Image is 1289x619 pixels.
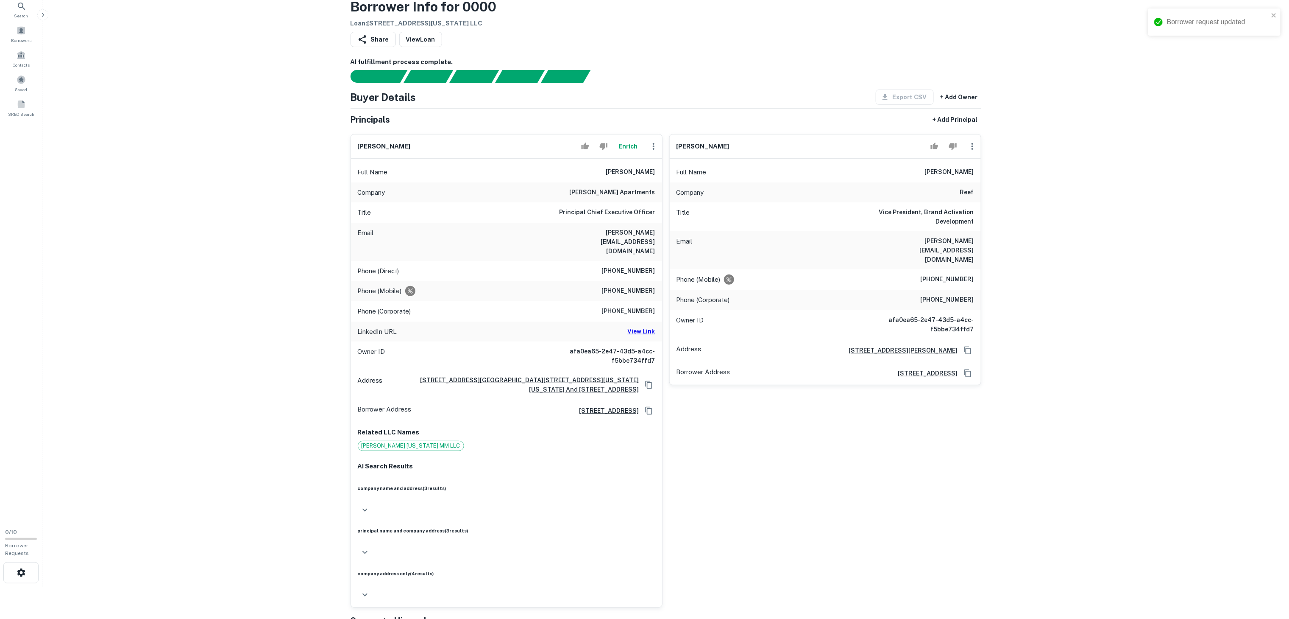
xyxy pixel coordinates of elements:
[677,142,729,151] h6: [PERSON_NAME]
[925,167,974,177] h6: [PERSON_NAME]
[358,570,655,577] h6: company address only ( 4 results)
[358,327,397,337] p: LinkedIn URL
[358,228,374,256] p: Email
[891,369,958,378] a: [STREET_ADDRESS]
[842,346,958,355] a: [STREET_ADDRESS][PERSON_NAME]
[643,378,655,391] button: Copy Address
[351,90,416,105] h4: Buyer Details
[358,142,411,151] h6: [PERSON_NAME]
[3,47,40,70] a: Contacts
[5,543,29,556] span: Borrower Requests
[677,367,730,380] p: Borrower Address
[351,113,390,126] h5: Principals
[578,138,593,155] button: Accept
[14,12,28,19] span: Search
[560,207,655,218] h6: Principal Chief Executive Officer
[358,442,464,450] span: [PERSON_NAME] [US_STATE] MM LLC
[615,138,642,155] button: Enrich
[405,286,415,296] div: Requests to not be contacted at this number
[358,404,412,417] p: Borrower Address
[340,70,404,83] div: Sending borrower request to AI...
[961,367,974,380] button: Copy Address
[495,70,545,83] div: Principals found, AI now looking for contact information...
[921,274,974,285] h6: [PHONE_NUMBER]
[960,188,974,198] h6: reef
[358,427,655,437] p: Related LLC Names
[358,461,655,471] p: AI Search Results
[1247,551,1289,592] iframe: Chat Widget
[13,62,30,68] span: Contacts
[8,111,34,118] span: SREO Search
[3,72,40,95] a: Saved
[606,167,655,177] h6: [PERSON_NAME]
[404,70,453,83] div: Your request is received and processing...
[677,188,704,198] p: Company
[449,70,499,83] div: Documents found, AI parsing details...
[872,207,974,226] h6: Vice President, Brand Activation Development
[724,274,734,285] div: Requests to not be contacted at this number
[358,306,411,317] p: Phone (Corporate)
[596,138,611,155] button: Reject
[5,529,17,535] span: 0 / 10
[358,527,655,534] h6: principal name and company address ( 3 results)
[872,236,974,264] h6: [PERSON_NAME][EMAIL_ADDRESS][DOMAIN_NAME]
[602,286,655,296] h6: [PHONE_NUMBER]
[927,138,942,155] button: Accept
[677,207,690,226] p: Title
[11,37,31,44] span: Borrowers
[628,327,655,336] h6: View Link
[358,266,399,276] p: Phone (Direct)
[628,327,655,337] a: View Link
[351,32,396,47] button: Share
[386,375,639,394] a: [STREET_ADDRESS][GEOGRAPHIC_DATA][STREET_ADDRESS][US_STATE][US_STATE] And [STREET_ADDRESS]
[602,306,655,317] h6: [PHONE_NUMBER]
[358,207,371,218] p: Title
[677,236,693,264] p: Email
[872,315,974,334] h6: afa0ea65-2e47-43d5-a4cc-f5bbe734ffd7
[602,266,655,276] h6: [PHONE_NUMBER]
[643,404,655,417] button: Copy Address
[677,344,702,357] p: Address
[573,406,639,415] a: [STREET_ADDRESS]
[358,347,385,365] p: Owner ID
[937,90,981,105] button: + Add Owner
[3,22,40,45] a: Borrowers
[399,32,442,47] a: ViewLoan
[358,485,655,492] h6: company name and address ( 3 results)
[677,167,707,177] p: Full Name
[677,274,721,285] p: Phone (Mobile)
[570,188,655,198] h6: [PERSON_NAME] apartments
[677,315,704,334] p: Owner ID
[921,295,974,305] h6: [PHONE_NUMBER]
[945,138,960,155] button: Reject
[554,347,655,365] h6: afa0ea65-2e47-43d5-a4cc-f5bbe734ffd7
[961,344,974,357] button: Copy Address
[351,19,497,28] h6: Loan : [STREET_ADDRESS][US_STATE] LLC
[541,70,590,83] div: Principals found, still searching for contact information. This may take time...
[15,86,28,93] span: Saved
[930,112,981,127] button: + Add Principal
[358,167,388,177] p: Full Name
[677,295,730,305] p: Phone (Corporate)
[1167,17,1269,27] div: Borrower request updated
[358,375,383,394] p: Address
[3,96,40,119] a: SREO Search
[358,286,402,296] p: Phone (Mobile)
[554,228,655,256] h6: [PERSON_NAME][EMAIL_ADDRESS][DOMAIN_NAME]
[1271,12,1277,20] button: close
[358,188,385,198] p: Company
[351,57,981,67] h6: AI fulfillment process complete.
